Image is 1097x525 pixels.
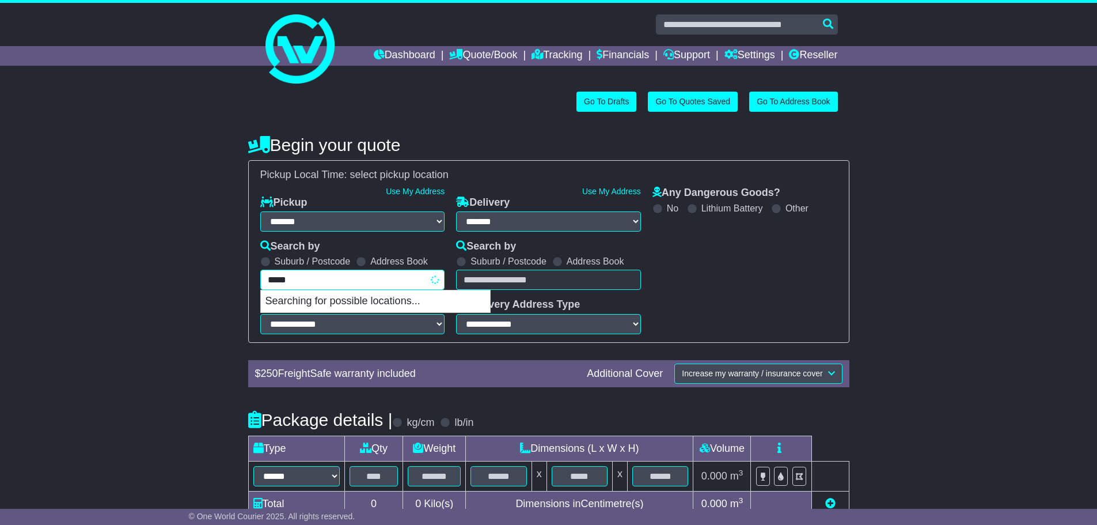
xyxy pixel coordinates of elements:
[724,46,775,66] a: Settings
[730,498,743,509] span: m
[386,187,445,196] a: Use My Address
[652,187,780,199] label: Any Dangerous Goods?
[415,498,421,509] span: 0
[350,169,449,180] span: select pickup location
[370,256,428,267] label: Address Book
[456,299,580,311] label: Delivery Address Type
[701,203,763,214] label: Lithium Battery
[730,470,743,482] span: m
[466,491,693,516] td: Dimensions in Centimetre(s)
[470,256,546,267] label: Suburb / Postcode
[532,46,582,66] a: Tracking
[248,436,344,461] td: Type
[260,240,320,253] label: Search by
[261,368,278,379] span: 250
[701,498,727,509] span: 0.000
[648,92,738,112] a: Go To Quotes Saved
[403,491,466,516] td: Kilo(s)
[532,461,546,491] td: x
[189,512,355,521] span: © One World Courier 2025. All rights reserved.
[344,491,403,516] td: 0
[674,364,842,384] button: Increase my warranty / insurance cover
[597,46,649,66] a: Financials
[260,197,308,209] label: Pickup
[255,169,843,182] div: Pickup Local Time:
[449,46,517,66] a: Quote/Book
[567,256,624,267] label: Address Book
[581,368,669,380] div: Additional Cover
[344,436,403,461] td: Qty
[261,290,490,312] p: Searching for possible locations...
[454,417,473,429] label: lb/in
[825,498,836,509] a: Add new item
[374,46,435,66] a: Dashboard
[749,92,837,112] a: Go To Address Book
[248,410,393,429] h4: Package details |
[275,256,351,267] label: Suburb / Postcode
[663,46,710,66] a: Support
[739,496,743,505] sup: 3
[739,469,743,477] sup: 3
[576,92,636,112] a: Go To Drafts
[682,369,822,378] span: Increase my warranty / insurance cover
[582,187,641,196] a: Use My Address
[613,461,628,491] td: x
[249,368,582,380] div: $ FreightSafe warranty included
[456,240,516,253] label: Search by
[785,203,808,214] label: Other
[456,197,510,209] label: Delivery
[248,491,344,516] td: Total
[693,436,751,461] td: Volume
[407,417,434,429] label: kg/cm
[248,135,849,154] h4: Begin your quote
[667,203,678,214] label: No
[403,436,466,461] td: Weight
[701,470,727,482] span: 0.000
[466,436,693,461] td: Dimensions (L x W x H)
[789,46,837,66] a: Reseller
